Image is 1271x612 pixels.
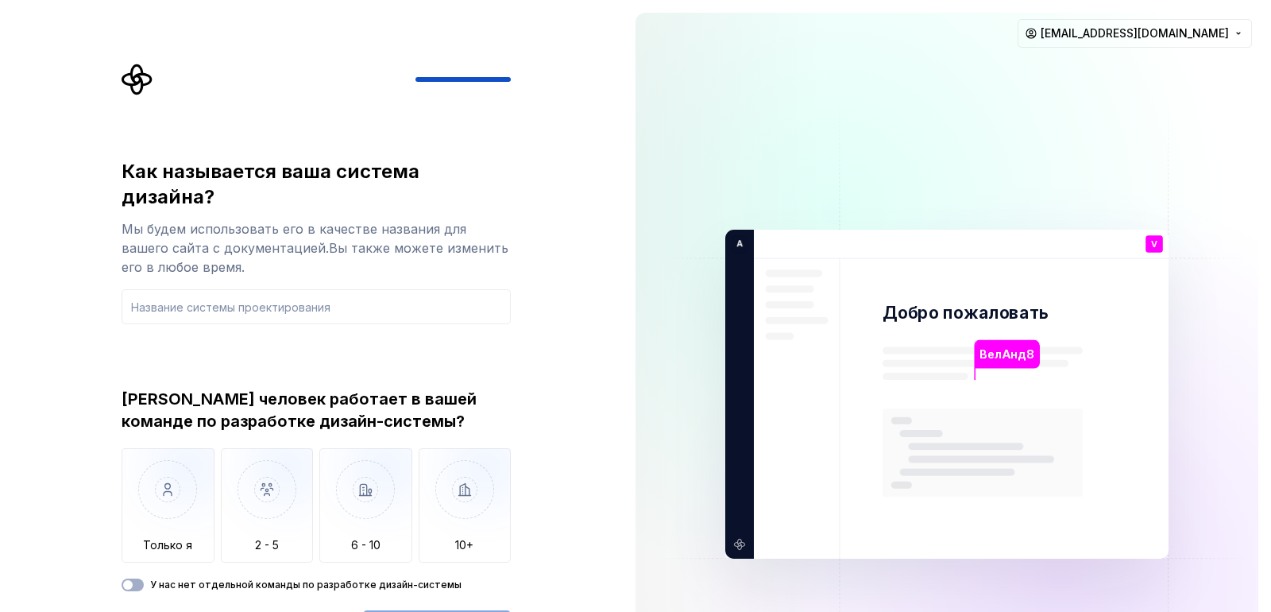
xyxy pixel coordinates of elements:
[1041,26,1229,40] ya-tr-span: [EMAIL_ADDRESS][DOMAIN_NAME]
[1151,238,1157,250] ya-tr-span: V
[122,289,511,324] input: Название системы проектирования
[736,238,743,249] ya-tr-span: A
[122,221,466,256] ya-tr-span: Мы будем использовать его в качестве названия для вашего сайта с документацией.
[1018,19,1252,48] button: [EMAIL_ADDRESS][DOMAIN_NAME]
[122,160,419,208] ya-tr-span: Как называется ваша система дизайна?
[150,579,462,591] ya-tr-span: У нас нет отдельной команды по разработке дизайн-системы
[122,389,477,431] ya-tr-span: [PERSON_NAME] человек работает в вашей команде по разработке дизайн-системы?
[122,64,153,95] svg: Supernova Logo
[979,347,1033,362] ya-tr-span: ВелАнд8
[883,302,1049,323] ya-tr-span: Добро пожаловать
